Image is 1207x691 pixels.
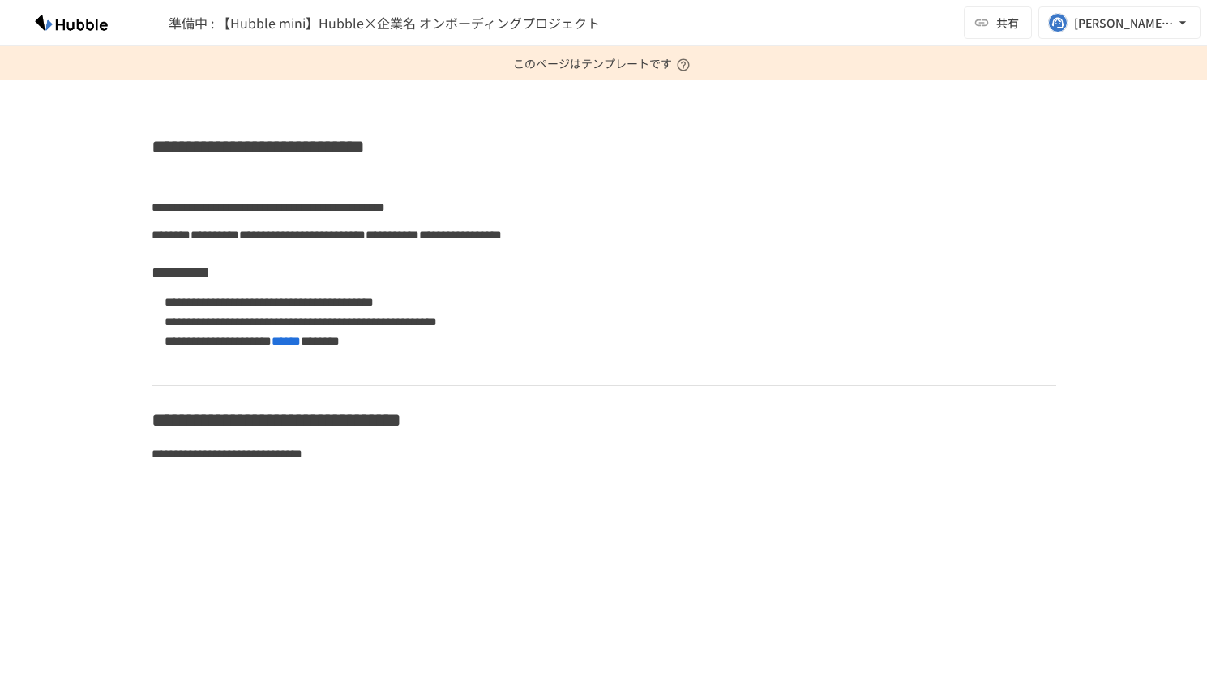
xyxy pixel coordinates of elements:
[1038,6,1201,39] button: [PERSON_NAME][EMAIL_ADDRESS][PERSON_NAME][DOMAIN_NAME]
[19,10,123,36] img: HzDRNkGCf7KYO4GfwKnzITak6oVsp5RHeZBEM1dQFiQ
[1074,13,1175,33] div: [PERSON_NAME][EMAIL_ADDRESS][PERSON_NAME][DOMAIN_NAME]
[513,46,695,80] p: このページはテンプレートです
[169,13,600,32] span: 準備中 : 【Hubble mini】Hubble×企業名 オンボーディングプロジェクト
[996,14,1019,32] span: 共有
[964,6,1032,39] button: 共有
